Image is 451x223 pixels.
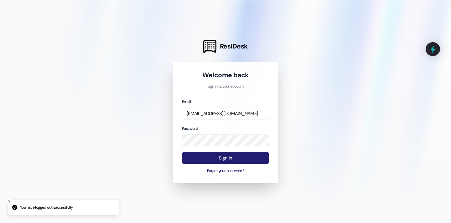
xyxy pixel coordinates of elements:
img: ResiDesk Logo [203,40,216,53]
span: ResiDesk [220,42,248,51]
label: Password [182,126,198,131]
button: Sign In [182,152,269,164]
button: Forgot your password? [182,168,269,174]
h1: Welcome back [182,71,269,79]
button: Close toast [6,198,12,204]
p: Sign in to your account [182,84,269,89]
input: name@example.com [182,108,269,120]
p: You have logged out successfully [20,205,73,210]
label: Email [182,99,191,104]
